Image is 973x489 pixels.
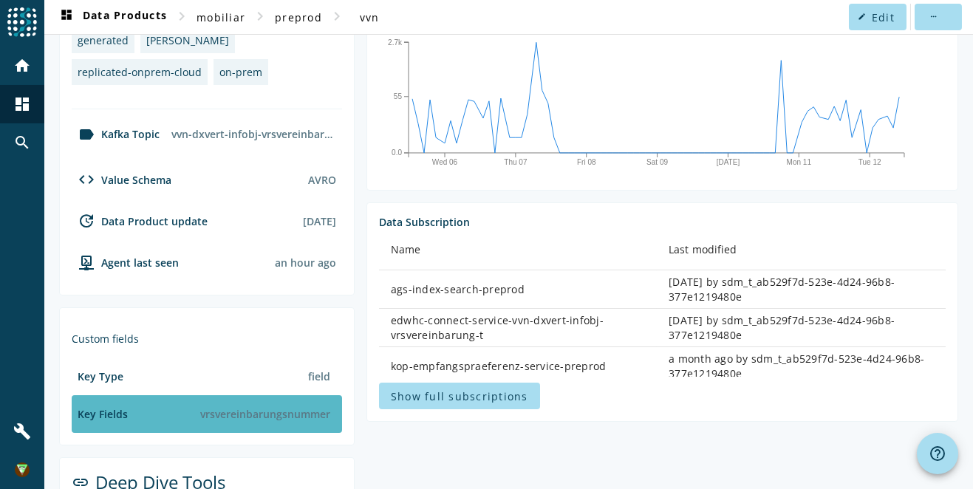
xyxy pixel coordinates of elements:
div: Data Subscription [379,215,946,229]
mat-icon: chevron_right [251,7,269,25]
div: agent-env-preprod [72,253,179,271]
span: preprod [275,10,322,24]
text: Sat 09 [646,158,668,166]
mat-icon: home [13,57,31,75]
text: Wed 06 [432,158,458,166]
div: Custom fields [72,332,342,346]
div: replicated-onprem-cloud [78,65,202,79]
span: mobiliar [197,10,245,24]
text: Mon 11 [787,158,812,166]
th: Last modified [657,229,946,270]
div: Key Fields [78,407,128,421]
td: [DATE] by sdm_t_ab529f7d-523e-4d24-96b8-377e1219480e [657,309,946,347]
mat-icon: chevron_right [173,7,191,25]
div: Data Product update [72,212,208,230]
mat-icon: chevron_right [328,7,346,25]
img: spoud-logo.svg [7,7,37,37]
div: generated [78,33,129,47]
mat-icon: update [78,212,95,230]
div: vvn-dxvert-infobj-vrsvereinbarung-preprod [165,121,342,147]
text: Tue 12 [858,158,881,166]
span: vvn [360,10,380,24]
mat-icon: build [13,423,31,440]
th: Name [379,229,657,270]
mat-icon: dashboard [13,95,31,113]
td: a month ago by sdm_t_ab529f7d-523e-4d24-96b8-377e1219480e [657,347,946,386]
div: on-prem [219,65,262,79]
div: kop-empfangspraeferenz-service-preprod [391,359,645,374]
text: Thu 07 [504,158,528,166]
div: Value Schema [72,171,171,188]
div: Key Type [78,369,123,383]
mat-icon: edit [858,13,866,21]
text: 55 [394,92,403,100]
button: preprod [269,4,328,30]
text: 2.7k [388,38,403,47]
div: Kafka Topic [72,126,160,143]
div: [DATE] [303,214,336,228]
mat-icon: code [78,171,95,188]
div: edwhc-connect-service-vvn-dxvert-infobj-vrsvereinbarung-t [391,313,645,343]
button: Show full subscriptions [379,383,540,409]
mat-icon: label [78,126,95,143]
button: mobiliar [191,4,251,30]
mat-icon: help_outline [929,445,946,462]
div: Agents typically reports every 15min to 1h [275,256,336,270]
button: vvn [346,4,393,30]
img: 11564d625e1ef81f76cd95267eaef640 [15,462,30,477]
td: [DATE] by sdm_t_ab529f7d-523e-4d24-96b8-377e1219480e [657,270,946,309]
span: Edit [872,10,895,24]
div: [PERSON_NAME] [146,33,229,47]
span: Data Products [58,8,167,26]
text: [DATE] [717,158,740,166]
mat-icon: dashboard [58,8,75,26]
text: 0.0 [392,148,402,157]
text: Fri 08 [577,158,596,166]
button: Data Products [52,4,173,30]
button: Edit [849,4,907,30]
mat-icon: search [13,134,31,151]
div: AVRO [308,173,336,187]
div: vrsvereinbarungsnummer [194,401,336,427]
div: ags-index-search-preprod [391,282,645,297]
mat-icon: more_horiz [929,13,938,21]
span: Show full subscriptions [391,389,528,403]
div: field [302,363,336,389]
